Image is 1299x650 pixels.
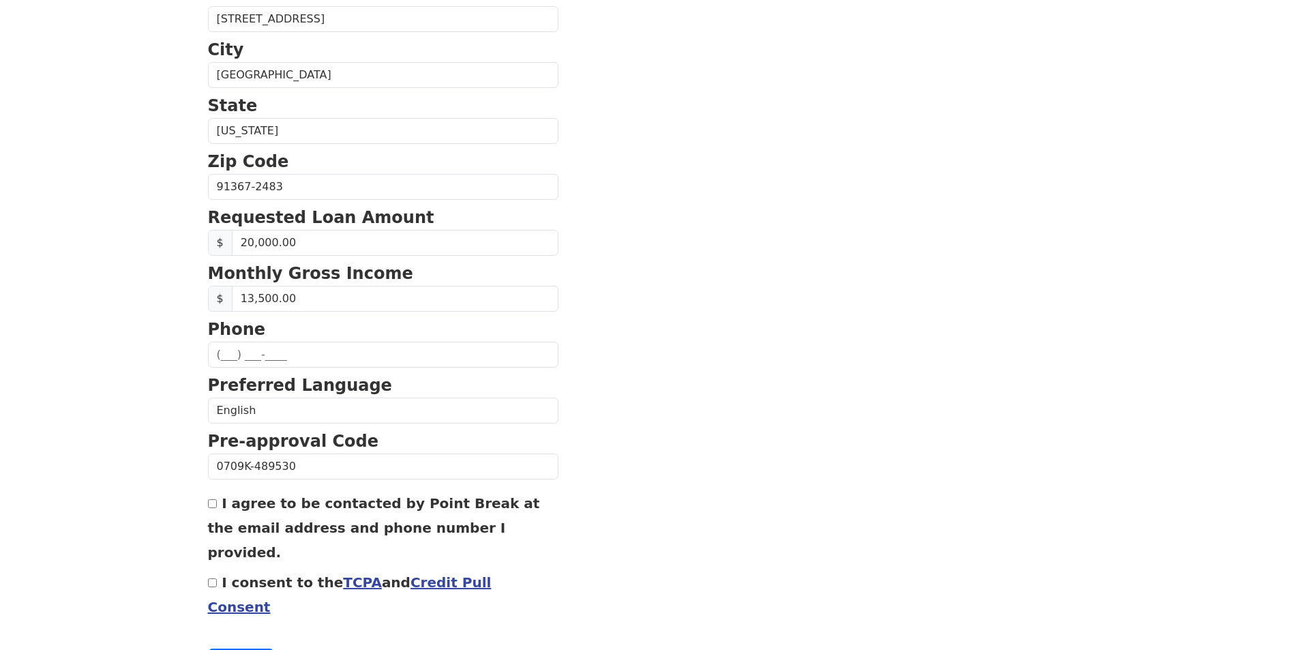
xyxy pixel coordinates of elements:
[232,230,558,256] input: Requested Loan Amount
[208,286,233,312] span: $
[208,62,558,88] input: City
[208,376,392,395] strong: Preferred Language
[208,574,492,615] label: I consent to the and
[208,152,289,171] strong: Zip Code
[208,432,379,451] strong: Pre-approval Code
[208,342,558,368] input: (___) ___-____
[208,454,558,479] input: Pre-approval Code
[232,286,558,312] input: 0.00
[208,208,434,227] strong: Requested Loan Amount
[208,261,558,286] p: Monthly Gross Income
[343,574,382,591] a: TCPA
[208,230,233,256] span: $
[208,174,558,200] input: Zip Code
[208,495,540,561] label: I agree to be contacted by Point Break at the email address and phone number I provided.
[208,96,258,115] strong: State
[208,40,244,59] strong: City
[208,320,266,339] strong: Phone
[208,6,558,32] input: Street Address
